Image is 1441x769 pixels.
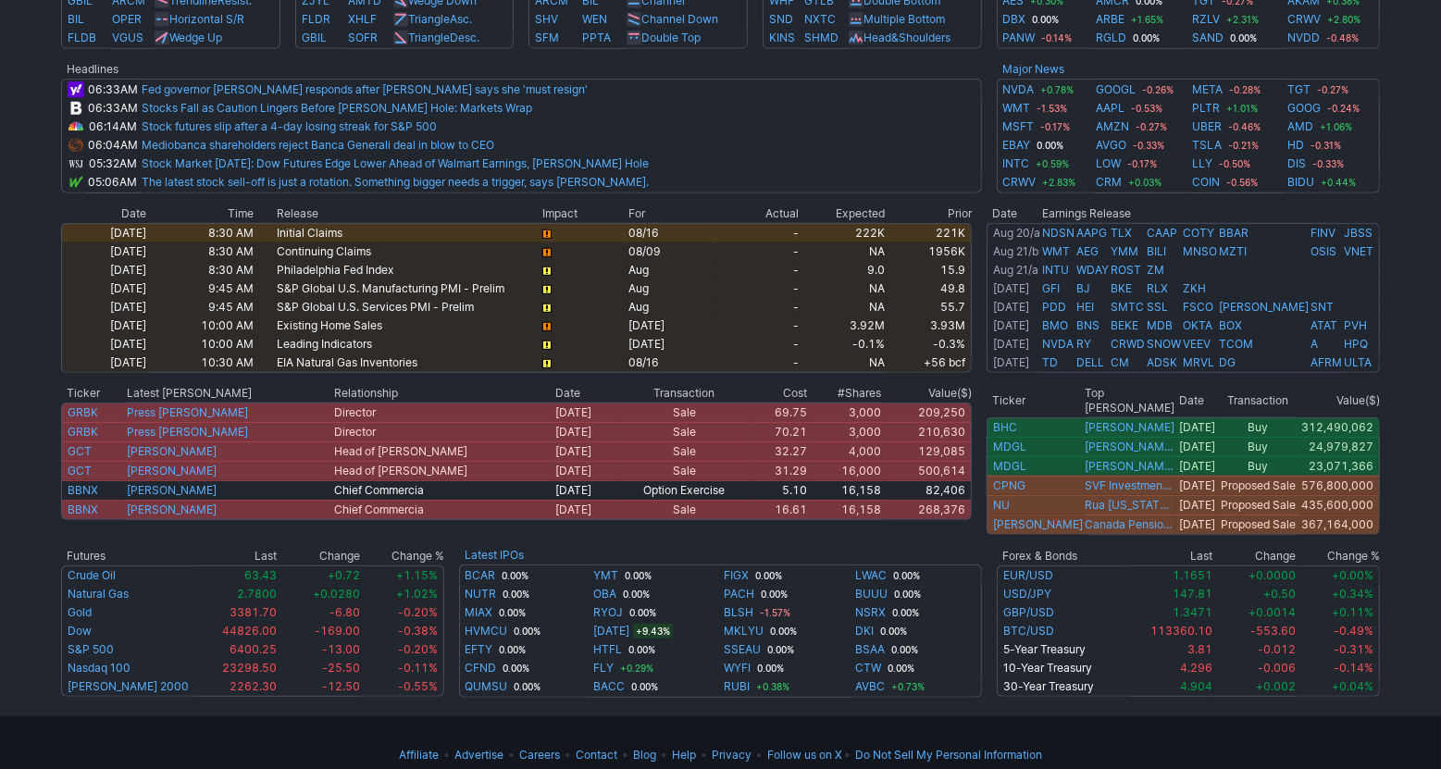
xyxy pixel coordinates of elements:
[1216,156,1253,171] span: -0.50%
[1344,226,1373,240] a: JBSS
[1111,226,1132,240] a: TLX
[112,31,143,44] a: VGUS
[85,173,141,193] td: 05:06AM
[1192,118,1222,136] a: UBER
[593,603,623,622] a: RYOJ
[855,622,874,640] a: DKI
[68,502,98,516] a: BBNX
[769,12,793,26] a: SND
[1002,155,1029,173] a: INTC
[1183,281,1206,295] a: ZKH
[1097,118,1130,136] a: AMZN
[1192,81,1223,99] a: META
[68,642,114,656] a: S&P 500
[1192,29,1224,47] a: SAND
[1002,62,1064,76] a: Major News
[576,748,617,762] a: Contact
[85,99,141,118] td: 06:33AM
[767,748,842,762] a: Follow us on X
[465,548,524,562] a: Latest IPOs
[1219,318,1242,332] a: BOX
[1111,318,1138,332] a: BEKE
[1076,244,1099,258] a: AEG
[725,622,764,640] a: MKLYU
[855,640,885,659] a: BSAA
[725,677,751,696] a: RUBI
[1038,31,1075,45] span: -0.14%
[993,478,1025,492] a: CPNG
[348,12,377,26] a: XHLF
[769,31,795,44] a: KINS
[1042,281,1060,295] a: GFI
[1344,355,1372,369] a: ULTA
[993,498,1010,512] a: NU
[582,12,607,26] a: WEN
[465,659,496,677] a: CFND
[1288,29,1321,47] a: NVDD
[1147,281,1168,295] a: RLX
[1129,101,1166,116] span: -0.53%
[85,136,141,155] td: 06:04AM
[1125,156,1161,171] span: -0.17%
[1111,281,1132,295] a: BKE
[804,12,836,26] a: NXTC
[1033,156,1072,171] span: +0.59%
[993,244,1038,258] a: Aug 21/b
[1147,263,1164,277] a: ZM
[1034,101,1070,116] span: -1.53%
[1042,337,1074,351] a: NVDA
[1003,605,1054,619] a: GBP/USD
[627,261,714,279] td: Aug
[450,12,472,26] span: Asc.
[1076,226,1107,240] a: AAPG
[127,483,217,497] a: [PERSON_NAME]
[112,12,142,26] a: OPER
[593,677,625,696] a: BACC
[712,748,752,762] a: Privacy
[725,640,762,659] a: SSEAU
[61,60,85,79] th: Headlines
[1311,355,1342,369] a: AFRM
[1183,300,1213,314] a: FSCO
[855,748,1042,762] a: Do Not Sell My Personal InformationDo Not Sell My Personal Information
[855,677,885,696] a: AVBC
[641,12,718,26] a: Channel Down
[1147,244,1166,258] a: BILI
[68,661,130,675] a: Nasdaq 100
[1002,118,1034,136] a: MSFT
[1288,81,1311,99] a: TGT
[1002,99,1030,118] a: WMT
[800,205,886,223] th: Expected
[465,640,492,659] a: EFTY
[276,242,541,261] td: Continuing Claims
[61,261,147,279] td: [DATE]
[1111,263,1141,277] a: ROST
[142,138,494,152] a: Mediobanca shareholders reject Banca Generali deal in blow to CEO
[1002,136,1030,155] a: EBAY
[1126,175,1165,190] span: +0.03%
[1288,10,1322,29] a: CRWV
[1311,300,1334,314] a: SNT
[987,205,1041,223] th: Date
[1042,300,1066,314] a: PDD
[519,748,560,762] a: Careers
[804,31,839,44] a: SHMD
[1111,244,1138,258] a: YMM
[1076,355,1104,369] a: DELL
[725,659,752,677] a: WYFI
[641,31,701,44] a: Double Top
[302,31,327,44] a: GBIL
[1183,318,1212,332] a: OKTA
[68,444,92,458] a: GCT
[1002,10,1025,29] a: DBX
[886,223,972,242] td: 221K
[85,155,141,173] td: 05:32AM
[593,566,618,585] a: YMT
[1039,175,1078,190] span: +2.83%
[714,261,800,279] td: -
[1097,155,1122,173] a: LOW
[169,12,244,26] a: Horizontal S/R
[1111,337,1145,351] a: CRWD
